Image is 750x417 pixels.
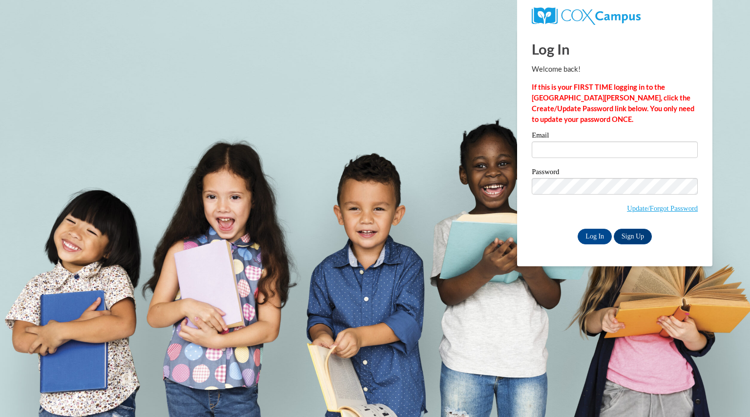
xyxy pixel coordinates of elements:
[532,132,698,141] label: Email
[578,229,612,244] input: Log In
[532,83,694,123] strong: If this is your FIRST TIME logging in to the [GEOGRAPHIC_DATA][PERSON_NAME], click the Create/Upd...
[532,64,698,75] p: Welcome back!
[532,7,641,25] img: COX Campus
[532,11,641,20] a: COX Campus
[614,229,652,244] a: Sign Up
[532,39,698,59] h1: Log In
[627,204,698,212] a: Update/Forgot Password
[532,168,698,178] label: Password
